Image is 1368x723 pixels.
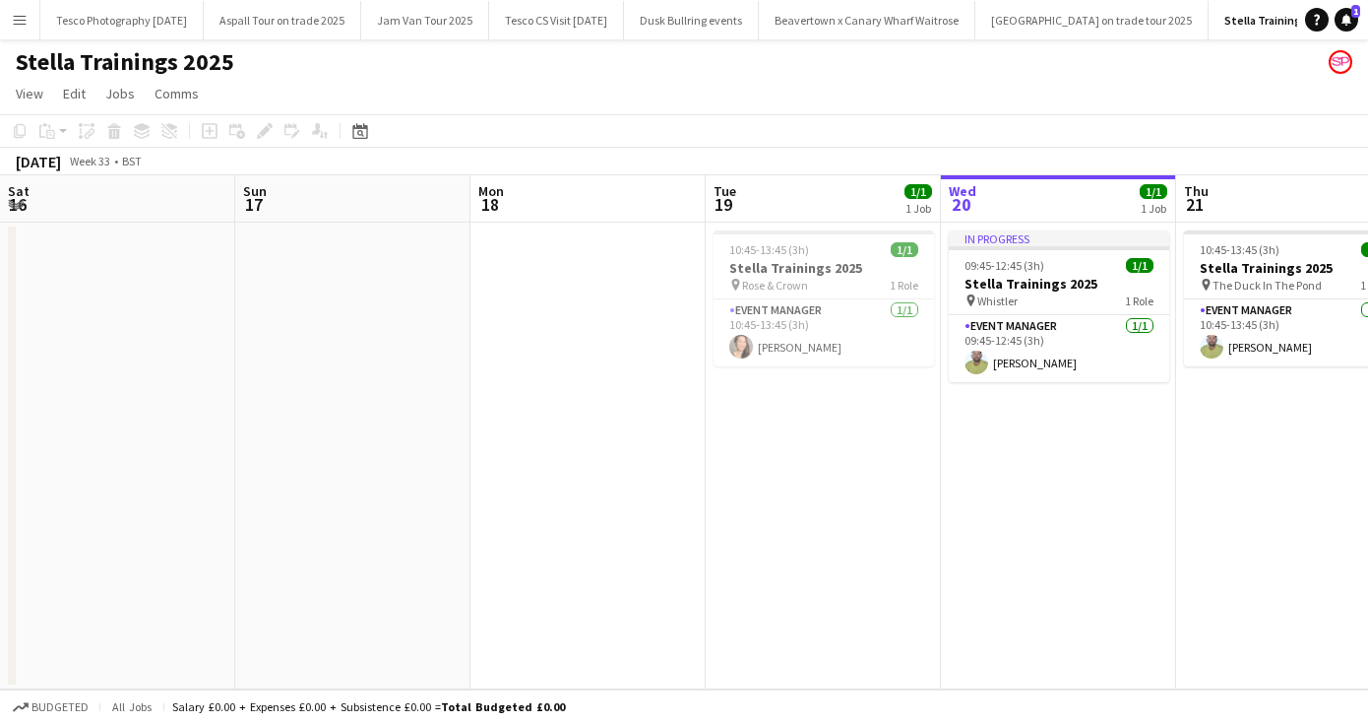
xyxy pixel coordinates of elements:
app-card-role: Event Manager1/109:45-12:45 (3h)[PERSON_NAME] [949,315,1169,382]
h3: Stella Trainings 2025 [949,275,1169,293]
span: 21 [1181,193,1209,216]
button: Aspall Tour on trade 2025 [204,1,361,39]
span: Rose & Crown [742,278,808,293]
span: Sun [243,182,267,200]
span: All jobs [108,699,155,714]
span: 17 [240,193,267,216]
span: Budgeted [31,700,89,714]
button: [GEOGRAPHIC_DATA] on trade tour 2025 [975,1,1209,39]
div: 1 Job [905,201,931,216]
span: Wed [949,182,976,200]
button: Tesco CS Visit [DATE] [489,1,624,39]
span: 1/1 [1140,184,1167,199]
span: 16 [5,193,30,216]
span: 18 [475,193,504,216]
span: 09:45-12:45 (3h) [964,258,1044,273]
span: 1 [1351,5,1360,18]
button: Beavertown x Canary Wharf Waitrose [759,1,975,39]
span: Comms [155,85,199,102]
span: Mon [478,182,504,200]
app-job-card: 10:45-13:45 (3h)1/1Stella Trainings 2025 Rose & Crown1 RoleEvent Manager1/110:45-13:45 (3h)[PERSO... [714,230,934,366]
span: 10:45-13:45 (3h) [1200,242,1279,257]
div: In progress [949,230,1169,246]
span: 20 [946,193,976,216]
button: Stella Trainings 2025 [1209,1,1349,39]
h1: Stella Trainings 2025 [16,47,234,77]
button: Budgeted [10,696,92,718]
span: Week 33 [65,154,114,168]
div: BST [122,154,142,168]
a: Jobs [97,81,143,106]
span: 1 Role [890,278,918,293]
span: Sat [8,182,30,200]
app-job-card: In progress09:45-12:45 (3h)1/1Stella Trainings 2025 Whistler1 RoleEvent Manager1/109:45-12:45 (3h... [949,230,1169,382]
span: The Duck In The Pond [1213,278,1322,293]
div: 1 Job [1141,201,1166,216]
span: Tue [714,182,736,200]
a: Edit [55,81,93,106]
span: 10:45-13:45 (3h) [729,242,809,257]
span: 1/1 [1126,258,1153,273]
button: Jam Van Tour 2025 [361,1,489,39]
div: [DATE] [16,152,61,171]
app-card-role: Event Manager1/110:45-13:45 (3h)[PERSON_NAME] [714,299,934,366]
span: Whistler [977,294,1018,308]
button: Tesco Photography [DATE] [40,1,204,39]
div: Salary £0.00 + Expenses £0.00 + Subsistence £0.00 = [172,699,565,714]
span: 1 Role [1125,294,1153,308]
span: Edit [63,85,86,102]
span: Jobs [105,85,135,102]
span: View [16,85,43,102]
span: Thu [1184,182,1209,200]
a: Comms [147,81,207,106]
span: 1/1 [891,242,918,257]
a: View [8,81,51,106]
span: Total Budgeted £0.00 [441,699,565,714]
span: 1/1 [904,184,932,199]
span: 19 [711,193,736,216]
button: Dusk Bullring events [624,1,759,39]
a: 1 [1335,8,1358,32]
h3: Stella Trainings 2025 [714,259,934,277]
app-user-avatar: Soozy Peters [1329,50,1352,74]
